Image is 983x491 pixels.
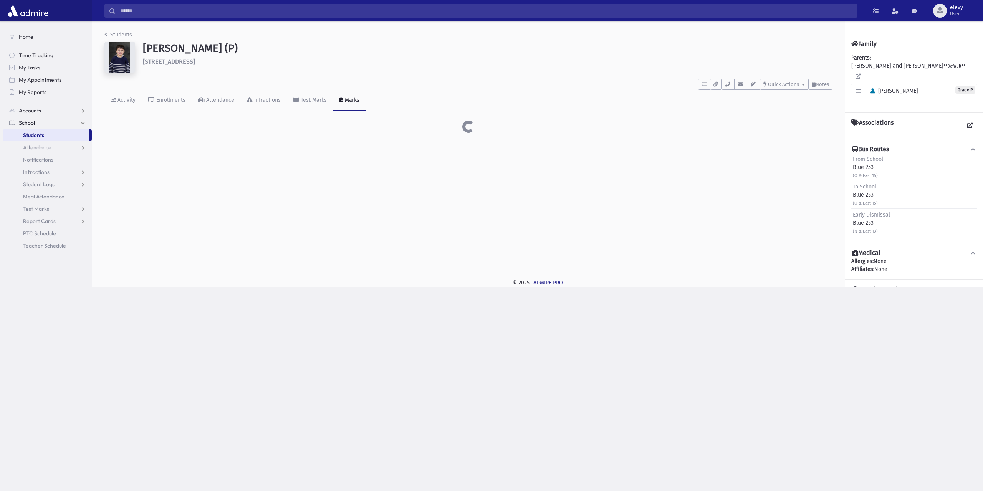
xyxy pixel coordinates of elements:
[760,79,808,90] button: Quick Actions
[23,218,56,225] span: Report Cards
[851,145,977,154] button: Bus Routes
[205,97,234,103] div: Attendance
[3,154,92,166] a: Notifications
[851,257,977,273] div: None
[104,42,135,73] img: ZAAAAAAAAAAAAAAAAAAAAAAAAAAAAAAAAAAAAAAAAAAAAAAAAAAAAAAAAAAAAAAAAAAAAAAAAAAAAAAAAAAAAAAAAAAAAAAAA...
[3,190,92,203] a: Meal Attendance
[851,40,877,48] h4: Family
[955,86,975,94] span: Grade P
[851,119,894,133] h4: Associations
[6,3,50,18] img: AdmirePro
[116,4,857,18] input: Search
[23,156,53,163] span: Notifications
[853,212,890,218] span: Early Dismissal
[104,31,132,42] nav: breadcrumb
[852,249,880,257] h4: Medical
[853,156,883,162] span: From School
[3,166,92,178] a: Infractions
[23,169,50,175] span: Infractions
[116,97,136,103] div: Activity
[853,173,878,178] small: (O & East 15)
[143,42,832,55] h1: [PERSON_NAME] (P)
[3,104,92,117] a: Accounts
[104,279,971,287] div: © 2025 -
[23,193,65,200] span: Meal Attendance
[143,58,832,65] h6: [STREET_ADDRESS]
[851,258,874,265] b: Allergies:
[192,90,240,111] a: Attendance
[343,97,359,103] div: Marks
[3,129,89,141] a: Students
[768,81,799,87] span: Quick Actions
[3,178,92,190] a: Student Logs
[3,31,92,43] a: Home
[852,286,900,294] h4: Additional Info
[853,155,883,179] div: Blue 253
[23,230,56,237] span: PTC Schedule
[240,90,287,111] a: Infractions
[23,132,44,139] span: Students
[851,286,977,294] button: Additional Info
[853,201,878,206] small: (O & East 15)
[155,97,185,103] div: Enrollments
[287,90,333,111] a: Test Marks
[851,265,977,273] div: None
[852,145,889,154] h4: Bus Routes
[3,227,92,240] a: PTC Schedule
[3,86,92,98] a: My Reports
[963,119,977,133] a: View all Associations
[23,181,55,188] span: Student Logs
[3,240,92,252] a: Teacher Schedule
[104,31,132,38] a: Students
[950,5,963,11] span: elevy
[19,64,40,71] span: My Tasks
[533,279,563,286] a: ADMIRE PRO
[3,61,92,74] a: My Tasks
[142,90,192,111] a: Enrollments
[851,55,871,61] b: Parents:
[19,107,41,114] span: Accounts
[853,183,878,207] div: Blue 253
[3,74,92,86] a: My Appointments
[3,141,92,154] a: Attendance
[253,97,281,103] div: Infractions
[3,117,92,129] a: School
[808,79,832,90] button: Notes
[851,54,977,106] div: [PERSON_NAME] and [PERSON_NAME]
[851,249,977,257] button: Medical
[19,33,33,40] span: Home
[333,90,366,111] a: Marks
[299,97,327,103] div: Test Marks
[853,211,890,235] div: Blue 253
[853,184,876,190] span: To School
[23,242,66,249] span: Teacher Schedule
[104,90,142,111] a: Activity
[19,76,61,83] span: My Appointments
[867,88,918,94] span: [PERSON_NAME]
[3,49,92,61] a: Time Tracking
[3,215,92,227] a: Report Cards
[23,205,49,212] span: Test Marks
[19,119,35,126] span: School
[851,266,874,273] b: Affiliates:
[23,144,51,151] span: Attendance
[3,203,92,215] a: Test Marks
[816,81,829,87] span: Notes
[19,52,53,59] span: Time Tracking
[19,89,46,96] span: My Reports
[853,229,878,234] small: (N & East 13)
[950,11,963,17] span: User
